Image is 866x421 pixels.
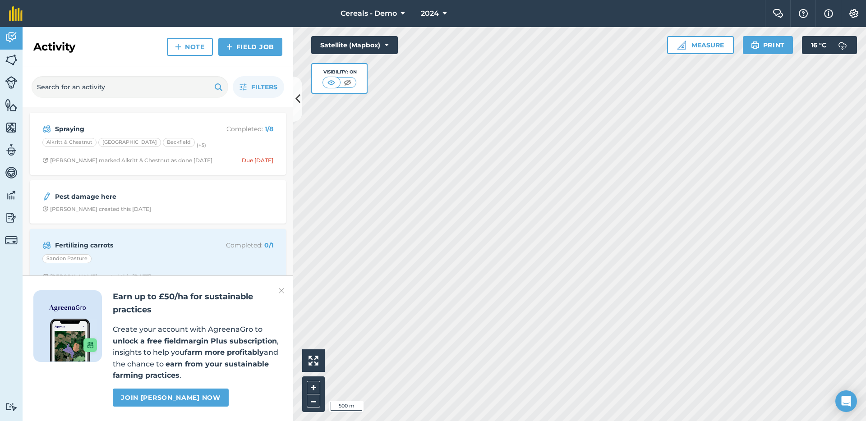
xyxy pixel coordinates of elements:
a: Field Job [218,38,282,56]
h2: Earn up to £50/ha for sustainable practices [113,290,282,316]
img: svg+xml;base64,PHN2ZyB4bWxucz0iaHR0cDovL3d3dy53My5vcmcvMjAwMC9zdmciIHdpZHRoPSIxOSIgaGVpZ2h0PSIyNC... [214,82,223,92]
img: svg+xml;base64,PD94bWwgdmVyc2lvbj0iMS4wIiBlbmNvZGluZz0idXRmLTgiPz4KPCEtLSBHZW5lcmF0b3I6IEFkb2JlIE... [5,76,18,89]
img: svg+xml;base64,PHN2ZyB4bWxucz0iaHR0cDovL3d3dy53My5vcmcvMjAwMC9zdmciIHdpZHRoPSIxNCIgaGVpZ2h0PSIyNC... [175,41,181,52]
span: 16 ° C [811,36,826,54]
strong: farm more profitably [184,348,264,357]
img: svg+xml;base64,PD94bWwgdmVyc2lvbj0iMS4wIiBlbmNvZGluZz0idXRmLTgiPz4KPCEtLSBHZW5lcmF0b3I6IEFkb2JlIE... [42,124,51,134]
img: A question mark icon [798,9,809,18]
img: svg+xml;base64,PHN2ZyB4bWxucz0iaHR0cDovL3d3dy53My5vcmcvMjAwMC9zdmciIHdpZHRoPSIxNCIgaGVpZ2h0PSIyNC... [226,41,233,52]
button: Measure [667,36,734,54]
strong: Spraying [55,124,198,134]
small: (+ 5 ) [197,142,206,148]
strong: Fertilizing carrots [55,240,198,250]
button: Satellite (Mapbox) [311,36,398,54]
h2: Activity [33,40,75,54]
img: Four arrows, one pointing top left, one top right, one bottom right and the last bottom left [309,356,318,366]
img: svg+xml;base64,PHN2ZyB4bWxucz0iaHR0cDovL3d3dy53My5vcmcvMjAwMC9zdmciIHdpZHRoPSIyMiIgaGVpZ2h0PSIzMC... [279,285,284,296]
button: Filters [233,76,284,98]
a: Pest damage hereClock with arrow pointing clockwise[PERSON_NAME] created this [DATE] [35,186,281,218]
img: A cog icon [848,9,859,18]
img: svg+xml;base64,PHN2ZyB4bWxucz0iaHR0cDovL3d3dy53My5vcmcvMjAwMC9zdmciIHdpZHRoPSI1NiIgaGVpZ2h0PSI2MC... [5,53,18,67]
button: + [307,381,320,394]
img: Screenshot of the Gro app [50,319,97,362]
div: [GEOGRAPHIC_DATA] [98,138,161,147]
div: [PERSON_NAME] created this [DATE] [42,206,151,213]
div: [PERSON_NAME] created this [DATE] [42,273,151,280]
img: Clock with arrow pointing clockwise [42,206,48,212]
img: svg+xml;base64,PD94bWwgdmVyc2lvbj0iMS4wIiBlbmNvZGluZz0idXRmLTgiPz4KPCEtLSBHZW5lcmF0b3I6IEFkb2JlIE... [42,191,51,202]
div: Alkritt & Chestnut [42,138,97,147]
img: svg+xml;base64,PD94bWwgdmVyc2lvbj0iMS4wIiBlbmNvZGluZz0idXRmLTgiPz4KPCEtLSBHZW5lcmF0b3I6IEFkb2JlIE... [5,234,18,247]
p: Completed : [202,240,273,250]
img: svg+xml;base64,PHN2ZyB4bWxucz0iaHR0cDovL3d3dy53My5vcmcvMjAwMC9zdmciIHdpZHRoPSI1MCIgaGVpZ2h0PSI0MC... [342,78,353,87]
img: svg+xml;base64,PD94bWwgdmVyc2lvbj0iMS4wIiBlbmNvZGluZz0idXRmLTgiPz4KPCEtLSBHZW5lcmF0b3I6IEFkb2JlIE... [5,166,18,179]
div: Sandon Pasture [42,254,92,263]
img: svg+xml;base64,PHN2ZyB4bWxucz0iaHR0cDovL3d3dy53My5vcmcvMjAwMC9zdmciIHdpZHRoPSI1NiIgaGVpZ2h0PSI2MC... [5,98,18,112]
div: Visibility: On [322,69,357,76]
span: 2024 [421,8,439,19]
span: Filters [251,82,277,92]
div: Beckfield [163,138,195,147]
img: svg+xml;base64,PD94bWwgdmVyc2lvbj0iMS4wIiBlbmNvZGluZz0idXRmLTgiPz4KPCEtLSBHZW5lcmF0b3I6IEFkb2JlIE... [42,240,51,251]
img: svg+xml;base64,PD94bWwgdmVyc2lvbj0iMS4wIiBlbmNvZGluZz0idXRmLTgiPz4KPCEtLSBHZW5lcmF0b3I6IEFkb2JlIE... [5,188,18,202]
img: fieldmargin Logo [9,6,23,21]
strong: 0 / 1 [264,241,273,249]
strong: earn from your sustainable farming practices [113,360,269,380]
img: svg+xml;base64,PD94bWwgdmVyc2lvbj0iMS4wIiBlbmNvZGluZz0idXRmLTgiPz4KPCEtLSBHZW5lcmF0b3I6IEFkb2JlIE... [5,211,18,224]
button: 16 °C [802,36,857,54]
img: Ruler icon [677,41,686,50]
div: Due [DATE] [242,157,273,164]
img: Clock with arrow pointing clockwise [42,157,48,163]
img: svg+xml;base64,PD94bWwgdmVyc2lvbj0iMS4wIiBlbmNvZGluZz0idXRmLTgiPz4KPCEtLSBHZW5lcmF0b3I6IEFkb2JlIE... [5,143,18,157]
img: Two speech bubbles overlapping with the left bubble in the forefront [773,9,783,18]
img: Clock with arrow pointing clockwise [42,274,48,279]
img: svg+xml;base64,PD94bWwgdmVyc2lvbj0iMS4wIiBlbmNvZGluZz0idXRmLTgiPz4KPCEtLSBHZW5lcmF0b3I6IEFkb2JlIE... [834,36,852,54]
img: svg+xml;base64,PHN2ZyB4bWxucz0iaHR0cDovL3d3dy53My5vcmcvMjAwMC9zdmciIHdpZHRoPSIxNyIgaGVpZ2h0PSIxNy... [824,8,833,19]
img: svg+xml;base64,PD94bWwgdmVyc2lvbj0iMS4wIiBlbmNvZGluZz0idXRmLTgiPz4KPCEtLSBHZW5lcmF0b3I6IEFkb2JlIE... [5,31,18,44]
div: Open Intercom Messenger [835,390,857,412]
a: Join [PERSON_NAME] now [113,389,228,407]
a: SprayingCompleted: 1/8Alkritt & Chestnut[GEOGRAPHIC_DATA]Beckfield(+5)Clock with arrow pointing c... [35,118,281,169]
strong: unlock a free fieldmargin Plus subscription [113,337,277,345]
div: [PERSON_NAME] marked Alkritt & Chestnut as done [DATE] [42,157,212,164]
img: svg+xml;base64,PHN2ZyB4bWxucz0iaHR0cDovL3d3dy53My5vcmcvMjAwMC9zdmciIHdpZHRoPSI1MCIgaGVpZ2h0PSI0MC... [326,78,337,87]
span: Cereals - Demo [341,8,397,19]
p: Create your account with AgreenaGro to , insights to help you and the chance to . [113,324,282,381]
img: svg+xml;base64,PHN2ZyB4bWxucz0iaHR0cDovL3d3dy53My5vcmcvMjAwMC9zdmciIHdpZHRoPSI1NiIgaGVpZ2h0PSI2MC... [5,121,18,134]
strong: Pest damage here [55,192,198,201]
p: Completed : [202,124,273,134]
img: svg+xml;base64,PHN2ZyB4bWxucz0iaHR0cDovL3d3dy53My5vcmcvMjAwMC9zdmciIHdpZHRoPSIxOSIgaGVpZ2h0PSIyNC... [751,40,760,50]
img: svg+xml;base64,PD94bWwgdmVyc2lvbj0iMS4wIiBlbmNvZGluZz0idXRmLTgiPz4KPCEtLSBHZW5lcmF0b3I6IEFkb2JlIE... [5,403,18,411]
button: Print [743,36,793,54]
a: Fertilizing carrotsCompleted: 0/1Sandon PastureClock with arrow pointing clockwise[PERSON_NAME] c... [35,234,281,286]
input: Search for an activity [32,76,228,98]
strong: 1 / 8 [265,125,273,133]
a: Note [167,38,213,56]
button: – [307,394,320,407]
